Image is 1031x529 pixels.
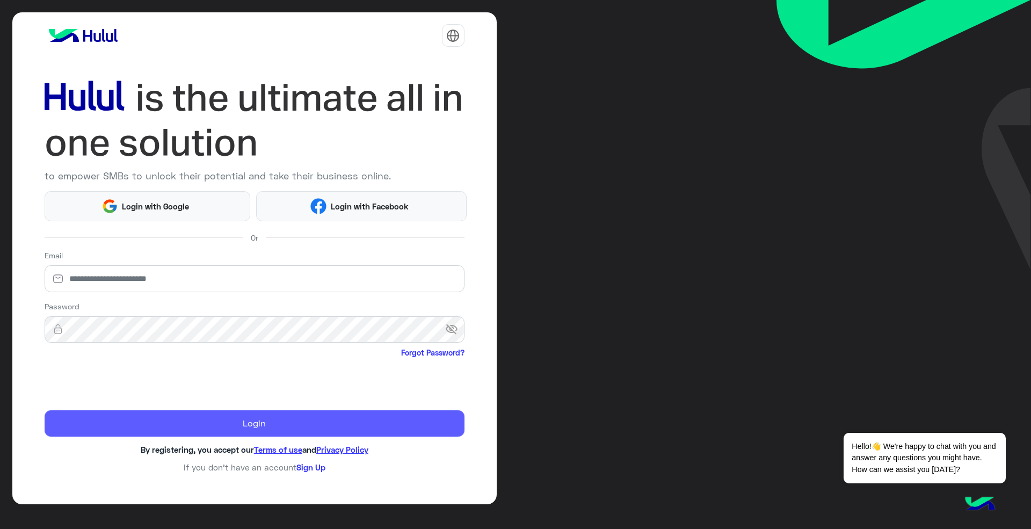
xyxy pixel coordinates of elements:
[326,200,412,213] span: Login with Facebook
[45,75,464,165] img: hululLoginTitle_EN.svg
[45,250,63,261] label: Email
[45,462,464,472] h6: If you don’t have an account
[45,324,71,335] img: lock
[101,198,118,214] img: Google
[45,410,464,437] button: Login
[316,445,368,454] a: Privacy Policy
[141,445,254,454] span: By registering, you accept our
[256,191,466,221] button: Login with Facebook
[961,486,999,524] img: hulul-logo.png
[844,433,1005,483] span: Hello!👋 We're happy to chat with you and answer any questions you might have. How can we assist y...
[251,232,258,243] span: Or
[45,25,122,46] img: logo
[254,445,302,454] a: Terms of use
[45,360,208,402] iframe: reCAPTCHA
[45,169,464,183] p: to empower SMBs to unlock their potential and take their business online.
[310,198,326,214] img: Facebook
[45,191,251,221] button: Login with Google
[118,200,193,213] span: Login with Google
[302,445,316,454] span: and
[401,347,464,358] a: Forgot Password?
[446,29,460,42] img: tab
[445,320,464,339] span: visibility_off
[45,301,79,312] label: Password
[45,273,71,284] img: email
[296,462,325,472] a: Sign Up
